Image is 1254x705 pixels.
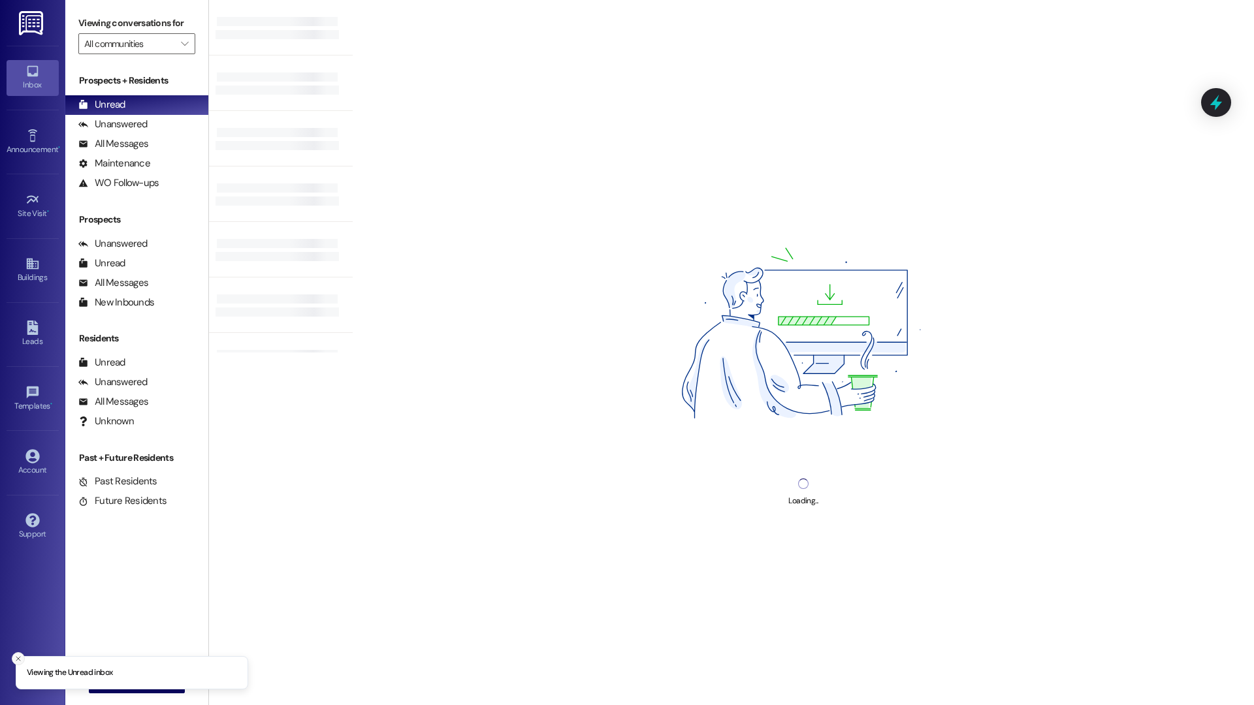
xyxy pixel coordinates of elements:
div: Unread [78,356,125,369]
div: Unanswered [78,117,148,131]
p: Viewing the Unread inbox [27,667,112,679]
div: All Messages [78,395,148,409]
div: Unanswered [78,237,148,251]
label: Viewing conversations for [78,13,195,33]
div: Future Residents [78,494,167,508]
div: Maintenance [78,157,150,170]
div: New Inbounds [78,296,154,309]
div: Unread [78,257,125,270]
button: Close toast [12,652,25,665]
a: Support [7,509,59,544]
input: All communities [84,33,174,54]
div: Unknown [78,415,134,428]
img: ResiDesk Logo [19,11,46,35]
a: Leads [7,317,59,352]
div: Unread [78,98,125,112]
div: Prospects + Residents [65,74,208,87]
a: Site Visit • [7,189,59,224]
div: Past Residents [78,475,157,488]
span: • [58,143,60,152]
i:  [181,39,188,49]
span: • [47,207,49,216]
div: All Messages [78,137,148,151]
a: Templates • [7,381,59,416]
span: • [50,399,52,409]
div: All Messages [78,276,148,290]
div: Prospects [65,213,208,227]
div: Unanswered [78,375,148,389]
div: Past + Future Residents [65,451,208,465]
a: Inbox [7,60,59,95]
a: Buildings [7,253,59,288]
a: Account [7,445,59,480]
div: Residents [65,332,208,345]
div: Loading... [788,494,818,508]
div: WO Follow-ups [78,176,159,190]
